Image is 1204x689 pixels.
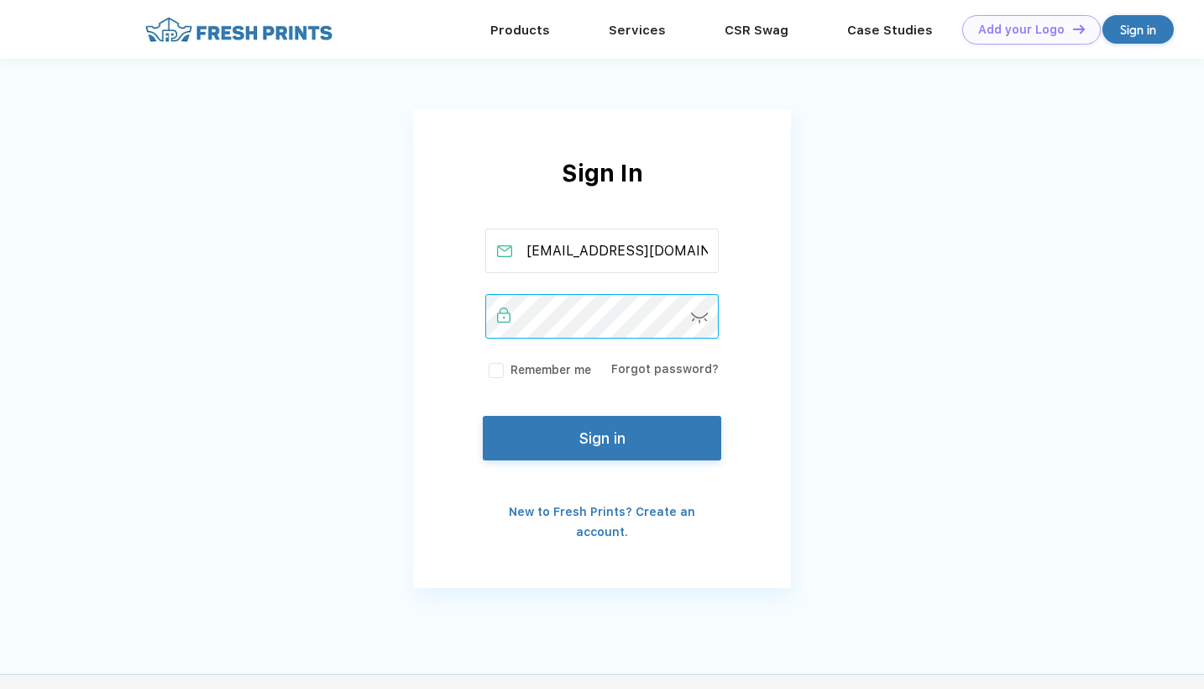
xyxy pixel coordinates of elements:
[485,361,591,379] label: Remember me
[497,245,512,257] img: email_active.svg
[1102,15,1174,44] a: Sign in
[1073,24,1085,34] img: DT
[1120,20,1156,39] div: Sign in
[413,155,791,229] div: Sign In
[490,23,550,38] a: Products
[691,313,709,323] img: password-icon.svg
[978,23,1065,37] div: Add your Logo
[483,416,721,460] button: Sign in
[140,15,338,45] img: fo%20logo%202.webp
[725,23,788,38] a: CSR Swag
[485,229,720,273] input: Email
[609,23,666,38] a: Services
[611,362,719,376] a: Forgot password?
[497,308,510,323] img: password_active.svg
[509,505,695,539] a: New to Fresh Prints? Create an account.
